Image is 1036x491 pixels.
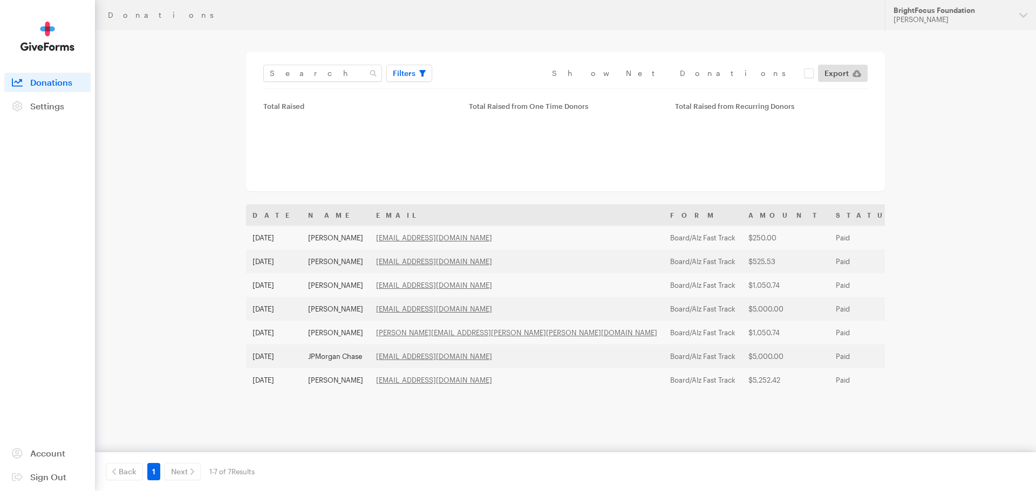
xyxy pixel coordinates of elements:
a: [PERSON_NAME][EMAIL_ADDRESS][PERSON_NAME][PERSON_NAME][DOMAIN_NAME] [376,328,657,337]
td: Paid [829,297,909,321]
td: Paid [829,250,909,273]
td: Board/Alz Fast Track [664,344,742,368]
td: [DATE] [246,368,302,392]
td: [PERSON_NAME] [302,297,370,321]
td: Board/Alz Fast Track [664,297,742,321]
td: [PERSON_NAME] [302,250,370,273]
button: Filters [386,65,432,82]
span: Settings [30,101,64,111]
td: $250.00 [742,226,829,250]
a: [EMAIL_ADDRESS][DOMAIN_NAME] [376,352,492,361]
a: Sign Out [4,467,91,487]
td: [PERSON_NAME] [302,226,370,250]
a: Account [4,444,91,463]
div: BrightFocus Foundation [894,6,1011,15]
td: Board/Alz Fast Track [664,226,742,250]
a: [EMAIL_ADDRESS][DOMAIN_NAME] [376,281,492,289]
span: Donations [30,77,72,87]
td: $5,000.00 [742,297,829,321]
td: [DATE] [246,297,302,321]
td: [PERSON_NAME] [302,273,370,297]
td: [DATE] [246,250,302,273]
th: Email [370,204,664,226]
a: Export [818,65,868,82]
td: $525.53 [742,250,829,273]
td: [PERSON_NAME] [302,368,370,392]
img: GiveForms [21,22,74,51]
a: Settings [4,96,91,116]
span: Results [231,467,255,476]
td: $1,050.74 [742,273,829,297]
td: $1,050.74 [742,321,829,344]
span: Sign Out [30,472,66,482]
td: $5,252.42 [742,368,829,392]
td: Paid [829,321,909,344]
td: Board/Alz Fast Track [664,273,742,297]
a: [EMAIL_ADDRESS][DOMAIN_NAME] [376,376,492,384]
span: Filters [393,67,415,80]
div: Total Raised [263,102,456,110]
a: Donations [4,73,91,92]
th: Amount [742,204,829,226]
td: [DATE] [246,273,302,297]
td: Board/Alz Fast Track [664,368,742,392]
td: [DATE] [246,344,302,368]
td: Board/Alz Fast Track [664,321,742,344]
a: [EMAIL_ADDRESS][DOMAIN_NAME] [376,233,492,242]
td: Paid [829,344,909,368]
th: Date [246,204,302,226]
a: [EMAIL_ADDRESS][DOMAIN_NAME] [376,257,492,266]
td: Paid [829,226,909,250]
td: Paid [829,273,909,297]
td: Paid [829,368,909,392]
th: Form [664,204,742,226]
span: Export [824,67,849,80]
div: Total Raised from Recurring Donors [675,102,868,110]
th: Name [302,204,370,226]
div: [PERSON_NAME] [894,15,1011,24]
th: Status [829,204,909,226]
input: Search Name & Email [263,65,382,82]
div: Total Raised from One Time Donors [469,102,662,110]
td: [DATE] [246,226,302,250]
div: 1-7 of 7 [209,463,255,480]
td: JPMorgan Chase [302,344,370,368]
a: [EMAIL_ADDRESS][DOMAIN_NAME] [376,305,492,313]
td: $5,000.00 [742,344,829,368]
span: Account [30,448,65,458]
td: [DATE] [246,321,302,344]
td: Board/Alz Fast Track [664,250,742,273]
td: [PERSON_NAME] [302,321,370,344]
